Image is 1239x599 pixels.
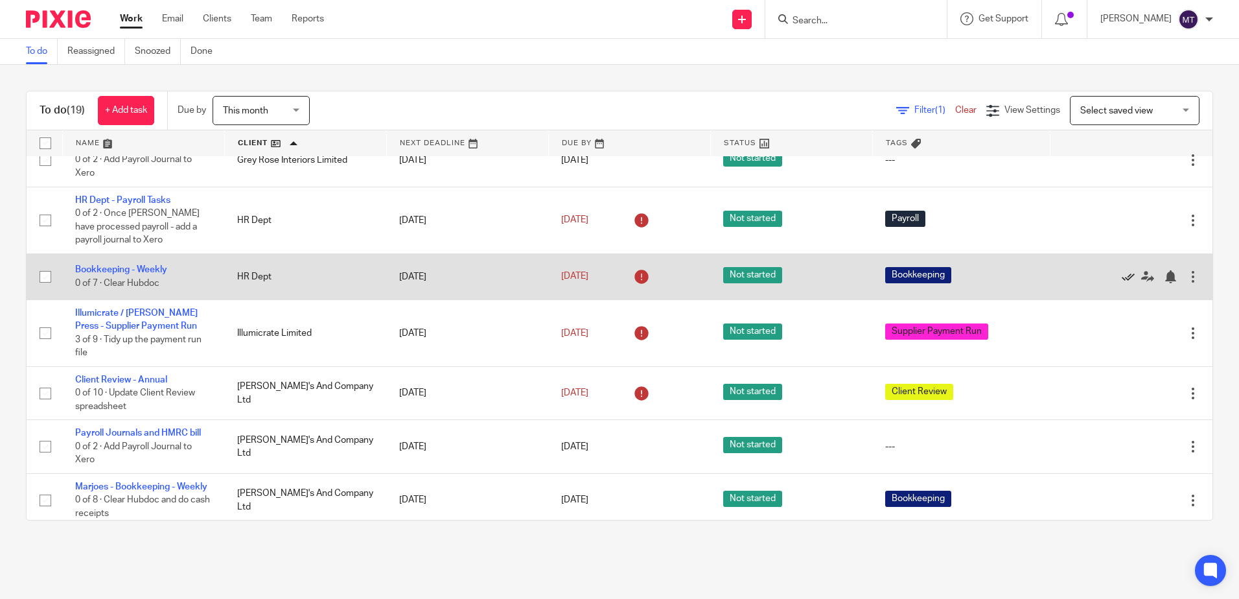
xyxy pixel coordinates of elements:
[75,196,170,205] a: HR Dept - Payroll Tasks
[1178,9,1199,30] img: svg%3E
[75,279,159,288] span: 0 of 7 · Clear Hubdoc
[75,442,192,465] span: 0 of 2 · Add Payroll Journal to Xero
[723,384,782,400] span: Not started
[40,104,85,117] h1: To do
[561,442,588,451] span: [DATE]
[135,39,181,64] a: Snoozed
[224,134,386,187] td: Grey Rose Interiors Limited
[67,39,125,64] a: Reassigned
[251,12,272,25] a: Team
[885,154,1037,167] div: ---
[67,105,85,115] span: (19)
[98,96,154,125] a: + Add task
[162,12,183,25] a: Email
[224,187,386,253] td: HR Dept
[885,323,988,340] span: Supplier Payment Run
[955,106,977,115] a: Clear
[885,491,951,507] span: Bookkeeping
[120,12,143,25] a: Work
[1004,106,1060,115] span: View Settings
[75,482,207,491] a: Marjoes - Bookkeeping - Weekly
[1122,270,1141,283] a: Mark as done
[723,437,782,453] span: Not started
[75,265,167,274] a: Bookkeeping - Weekly
[723,323,782,340] span: Not started
[386,366,548,419] td: [DATE]
[224,473,386,526] td: [PERSON_NAME]'s And Company Ltd
[723,211,782,227] span: Not started
[386,253,548,299] td: [DATE]
[723,491,782,507] span: Not started
[386,187,548,253] td: [DATE]
[978,14,1028,23] span: Get Support
[885,267,951,283] span: Bookkeeping
[1080,106,1153,115] span: Select saved view
[75,375,167,384] a: Client Review - Annual
[386,420,548,473] td: [DATE]
[561,215,588,224] span: [DATE]
[75,429,201,438] a: Payroll Journals and HMRC bill
[224,300,386,367] td: Illumicrate Limited
[791,16,908,27] input: Search
[223,106,268,115] span: This month
[75,309,198,331] a: Illumicrate / [PERSON_NAME] Press - Supplier Payment Run
[935,106,945,115] span: (1)
[224,420,386,473] td: [PERSON_NAME]'s And Company Ltd
[26,39,58,64] a: To do
[292,12,324,25] a: Reports
[386,134,548,187] td: [DATE]
[1100,12,1172,25] p: [PERSON_NAME]
[914,106,955,115] span: Filter
[723,150,782,167] span: Not started
[885,211,925,227] span: Payroll
[75,388,195,411] span: 0 of 10 · Update Client Review spreadsheet
[386,473,548,526] td: [DATE]
[561,156,588,165] span: [DATE]
[224,253,386,299] td: HR Dept
[561,272,588,281] span: [DATE]
[885,440,1037,453] div: ---
[386,300,548,367] td: [DATE]
[224,366,386,419] td: [PERSON_NAME]'s And Company Ltd
[561,329,588,338] span: [DATE]
[75,335,202,358] span: 3 of 9 · Tidy up the payment run file
[178,104,206,117] p: Due by
[203,12,231,25] a: Clients
[723,267,782,283] span: Not started
[26,10,91,28] img: Pixie
[886,139,908,147] span: Tags
[75,495,210,518] span: 0 of 8 · Clear Hubdoc and do cash receipts
[561,496,588,505] span: [DATE]
[885,384,953,400] span: Client Review
[561,388,588,397] span: [DATE]
[191,39,222,64] a: Done
[75,209,200,244] span: 0 of 2 · Once [PERSON_NAME] have processed payroll - add a payroll journal to Xero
